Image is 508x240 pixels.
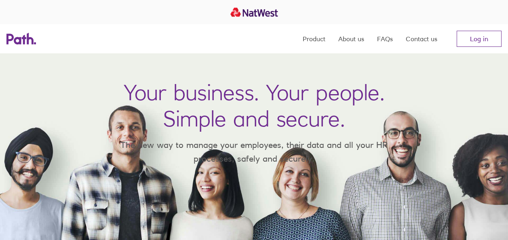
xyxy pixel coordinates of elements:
a: Log in [457,31,502,47]
p: The new way to manage your employees, their data and all your HR processes, safely and securely. [109,138,400,165]
a: Product [303,24,325,53]
h1: Your business. Your people. Simple and secure. [124,79,385,132]
a: Contact us [406,24,437,53]
a: About us [338,24,364,53]
a: FAQs [377,24,393,53]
